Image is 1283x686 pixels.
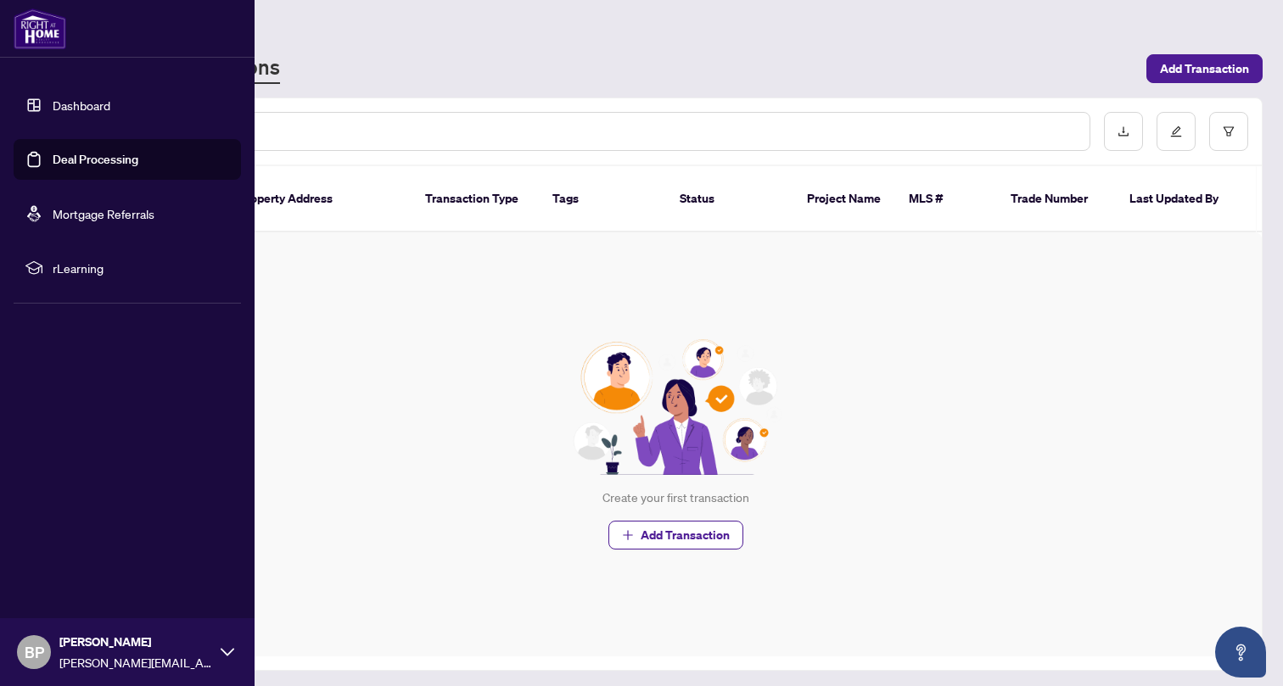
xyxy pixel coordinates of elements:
span: Add Transaction [1160,55,1249,82]
button: edit [1157,112,1196,151]
span: download [1118,125,1129,137]
th: Status [666,166,793,232]
th: Last Updated By [1116,166,1243,232]
span: Add Transaction [641,521,730,549]
th: MLS # [895,166,997,232]
span: edit [1170,125,1182,137]
button: download [1104,112,1143,151]
th: Transaction Type [412,166,539,232]
th: Property Address [225,166,412,232]
div: Create your first transaction [602,488,749,507]
span: rLearning [53,259,229,277]
button: filter [1209,112,1248,151]
button: Open asap [1215,627,1266,678]
span: BP [25,640,44,664]
span: [PERSON_NAME] [59,633,212,651]
a: Mortgage Referrals [53,206,154,221]
a: Dashboard [53,98,110,113]
span: plus [622,529,634,541]
img: logo [14,8,66,49]
span: filter [1223,125,1235,137]
button: Add Transaction [1146,54,1263,83]
img: Null State Icon [566,339,785,475]
th: Trade Number [997,166,1116,232]
th: Project Name [793,166,895,232]
th: Tags [539,166,666,232]
button: Add Transaction [608,521,743,549]
a: Deal Processing [53,152,138,167]
span: [PERSON_NAME][EMAIL_ADDRESS][DOMAIN_NAME] [59,653,212,672]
